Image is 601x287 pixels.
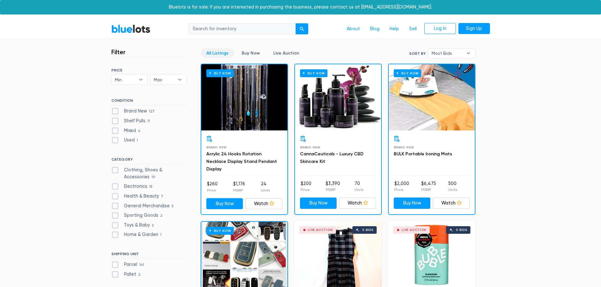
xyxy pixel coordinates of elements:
[173,75,186,84] b: ▾
[355,180,363,193] li: 70
[394,198,431,209] a: Buy Now
[206,146,227,149] span: Brand New
[385,23,404,35] a: Help
[326,187,340,192] p: MSRP
[342,23,365,35] a: About
[326,180,340,193] li: $3,390
[111,127,143,134] label: Mixed
[111,24,150,33] a: BlueLots
[159,194,165,199] span: 7
[394,151,452,157] a: BULK Portable Ironing Mats
[150,175,157,180] span: 111
[389,64,475,130] a: Buy Now
[261,181,270,193] li: 24
[355,187,363,192] p: Units
[206,227,234,235] h6: Buy Now
[135,138,140,143] span: 1
[111,108,157,115] label: Brand New
[111,203,176,210] label: General Merchandise
[111,222,156,229] label: Toys & Baby
[136,272,143,277] span: 2
[421,187,436,192] p: MSRP
[261,187,270,193] p: Units
[365,23,385,35] a: Blog
[233,181,245,193] li: $1,176
[268,48,304,58] a: Live Auction
[111,48,126,56] h3: Filter
[456,228,467,232] div: 0 bids
[394,69,421,77] h6: Buy Now
[154,75,174,84] span: Max
[448,187,457,192] p: Units
[189,23,296,35] input: Search for inventory
[236,48,265,58] a: Buy Now
[147,185,155,190] span: 15
[300,151,363,164] a: CannaCeuticals - Luxury CBD Skincare Kit
[421,180,436,193] li: $6,475
[111,271,143,278] label: Pallet
[111,183,155,190] label: Electronics
[409,51,426,56] label: Sort By
[111,157,187,164] h6: CATEGORY
[111,231,164,238] label: Home & Garden
[170,204,176,209] span: 5
[158,233,164,238] span: 1
[111,68,187,72] h6: PRICE
[136,129,143,134] span: 4
[111,193,165,200] label: Health & Beauty
[245,198,282,210] a: Watch
[394,187,409,192] p: Price
[339,198,376,209] a: Watch
[433,198,470,209] a: Watch
[134,75,147,84] b: ▾
[111,261,146,268] label: Parcel
[404,23,422,35] a: Sell
[301,180,311,193] li: $200
[147,109,157,114] span: 127
[158,214,165,219] span: 2
[300,69,327,77] h6: Buy Now
[432,49,463,58] span: Most Bids
[424,23,456,34] a: Log In
[462,49,475,58] b: ▾
[206,69,234,77] h6: Buy Now
[137,263,146,268] span: 141
[394,146,414,149] span: Brand New
[206,198,243,210] a: Buy Now
[115,75,136,84] span: Min
[207,187,218,193] p: Price
[111,167,187,180] label: Clothing, Shoes & Accessories
[308,228,333,232] div: Live Auction
[150,223,156,228] span: 2
[233,187,245,193] p: MSRP
[201,64,287,130] a: Buy Now
[402,228,427,232] div: Live Auction
[145,119,152,124] span: 11
[301,187,311,192] p: Price
[111,252,187,259] h6: SHIPPING UNIT
[111,118,152,124] label: Shelf Pulls
[206,151,277,172] a: Acrylic 24 Hooks Rotation Necklace Display Stand Pendant Display
[207,181,218,193] li: $260
[458,23,490,34] a: Sign Up
[201,48,234,58] a: All Listings
[300,198,337,209] a: Buy Now
[300,146,321,149] span: Brand New
[394,180,409,193] li: $2,000
[448,180,457,193] li: 500
[111,212,165,219] label: Sporting Goods
[111,137,140,144] label: Used
[111,98,187,105] h6: CONDITION
[295,64,381,130] a: Buy Now
[362,228,374,232] div: 0 bids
